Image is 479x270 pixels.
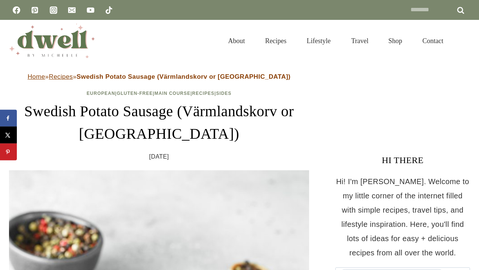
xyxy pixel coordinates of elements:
[255,28,297,54] a: Recipes
[9,24,95,58] img: DWELL by michelle
[378,28,412,54] a: Shop
[87,91,232,96] span: | | | |
[192,91,214,96] a: Recipes
[155,91,190,96] a: Main Course
[77,73,291,80] strong: Swedish Potato Sausage (Värmlandskorv or [GEOGRAPHIC_DATA])
[149,151,169,162] time: [DATE]
[341,28,378,54] a: Travel
[28,73,291,80] span: » »
[218,28,454,54] nav: Primary Navigation
[117,91,153,96] a: Gluten-Free
[28,73,45,80] a: Home
[9,3,24,18] a: Facebook
[9,100,309,145] h1: Swedish Potato Sausage (Värmlandskorv or [GEOGRAPHIC_DATA])
[335,153,470,167] h3: HI THERE
[87,91,115,96] a: European
[49,73,73,80] a: Recipes
[216,91,231,96] a: Sides
[83,3,98,18] a: YouTube
[101,3,116,18] a: TikTok
[27,3,42,18] a: Pinterest
[412,28,454,54] a: Contact
[335,174,470,260] p: Hi! I'm [PERSON_NAME]. Welcome to my little corner of the internet filled with simple recipes, tr...
[218,28,255,54] a: About
[46,3,61,18] a: Instagram
[64,3,79,18] a: Email
[457,34,470,47] button: View Search Form
[297,28,341,54] a: Lifestyle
